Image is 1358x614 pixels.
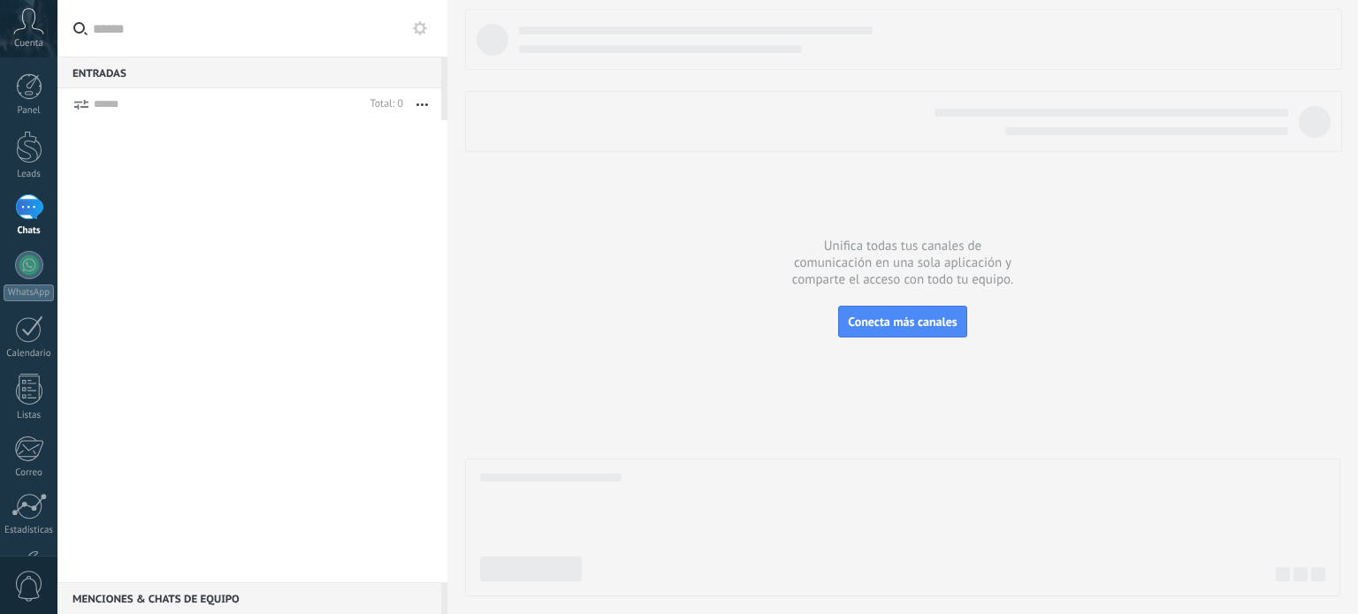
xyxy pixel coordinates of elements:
div: Entradas [57,57,441,88]
div: Correo [4,467,55,479]
div: Chats [4,225,55,237]
div: Listas [4,410,55,421]
div: Menciones & Chats de equipo [57,582,441,614]
button: Conecta más canales [838,306,966,337]
div: Estadísticas [4,525,55,536]
span: Cuenta [14,38,43,49]
div: Calendario [4,348,55,360]
div: Panel [4,105,55,117]
div: WhatsApp [4,284,54,301]
div: Leads [4,169,55,180]
div: Total: 0 [363,95,403,113]
span: Conecta más canales [848,314,957,330]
